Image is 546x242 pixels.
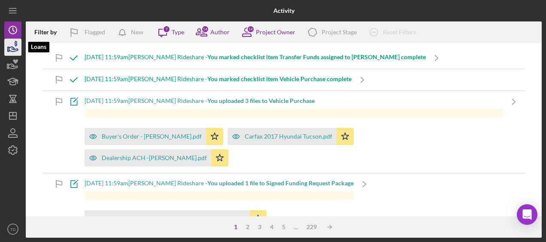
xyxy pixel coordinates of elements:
b: You marked checklist item Vehicle Purchase complete [207,75,352,82]
button: TD [4,221,21,238]
button: New [114,24,152,41]
div: Flagged [85,24,105,41]
div: 229 [302,224,321,230]
button: Buyer's Order - [PERSON_NAME].pdf [85,128,223,145]
button: Carfax 2017 Hyundai Tucson.pdf [227,128,354,145]
div: ... [290,224,302,230]
div: 3 [254,224,266,230]
div: Type [172,29,184,36]
div: 1 [230,224,242,230]
div: 14 [201,25,209,33]
div: Signed ACH_Request_Package_-[PERSON_NAME].pdf [102,215,245,222]
div: New [131,24,143,41]
button: Reset Filters [363,24,425,41]
div: Dealership ACH -[PERSON_NAME].pdf [102,154,207,161]
b: You uploaded 3 files to Vehicle Purchase [207,97,315,104]
a: [DATE] 11:59am[PERSON_NAME] Rideshare -You uploaded 1 file to Signed Funding Request PackageSigne... [63,173,375,234]
div: 14 [247,25,255,33]
div: Project Stage [322,29,357,36]
button: Flagged [63,24,114,41]
text: TD [10,227,16,232]
div: [DATE] 11:59am [PERSON_NAME] Rideshare - [85,180,354,187]
button: Dealership ACH -[PERSON_NAME].pdf [85,149,228,166]
div: Author [210,29,230,36]
div: 5 [278,224,290,230]
div: 2 [242,224,254,230]
b: You uploaded 1 file to Signed Funding Request Package [207,179,354,187]
div: Carfax 2017 Hyundai Tucson.pdf [245,133,332,140]
a: [DATE] 11:59am[PERSON_NAME] Rideshare -You marked checklist item Vehicle Purchase complete [63,69,373,91]
div: [DATE] 11:59am [PERSON_NAME] Rideshare - [85,76,352,82]
a: [DATE] 11:59am[PERSON_NAME] Rideshare -You marked checklist item Transfer Funds assigned to [PERS... [63,47,447,69]
button: Signed ACH_Request_Package_-[PERSON_NAME].pdf [85,210,267,227]
div: Filter by [34,29,63,36]
div: Project Owner [256,29,295,36]
b: You marked checklist item Transfer Funds assigned to [PERSON_NAME] complete [207,53,426,60]
div: 7 [163,25,170,33]
div: Open Intercom Messenger [517,204,537,225]
div: Reset Filters [383,24,416,41]
a: [DATE] 11:59am[PERSON_NAME] Rideshare -You uploaded 3 files to Vehicle PurchaseBuyer's Order - [P... [63,91,525,173]
div: 4 [266,224,278,230]
div: [DATE] 11:59am [PERSON_NAME] Rideshare - [85,97,503,104]
div: Buyer's Order - [PERSON_NAME].pdf [102,133,202,140]
b: Activity [273,7,294,14]
div: [DATE] 11:59am [PERSON_NAME] Rideshare - [85,54,426,60]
